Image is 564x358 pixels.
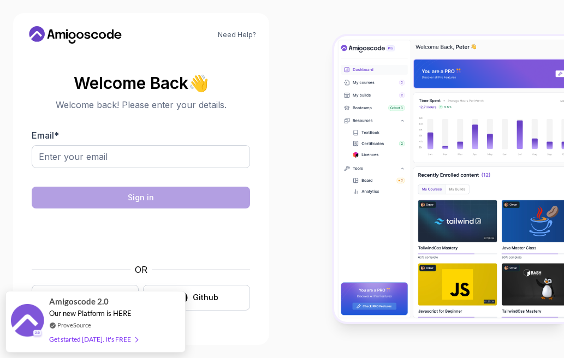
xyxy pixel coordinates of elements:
label: Email * [32,130,59,141]
span: 👋 [188,74,209,92]
button: Sign in [32,187,250,208]
a: Home link [26,26,124,44]
img: Amigoscode Dashboard [334,36,564,323]
span: Amigoscode 2.0 [49,295,109,308]
p: OR [135,263,147,276]
a: ProveSource [57,321,91,329]
a: Need Help? [218,31,256,39]
img: provesource social proof notification image [11,304,44,339]
button: Github [143,285,250,311]
div: Github [193,292,218,303]
button: Google [32,285,139,311]
div: Sign in [128,192,154,203]
h2: Welcome Back [32,74,250,92]
iframe: chat widget [496,290,564,342]
div: Get started [DATE]. It's FREE [49,333,138,345]
span: Our new Platform is HERE [49,309,132,318]
p: Welcome back! Please enter your details. [32,98,250,111]
input: Enter your email [32,145,250,168]
iframe: Widget containing checkbox for hCaptcha security challenge [58,215,223,256]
